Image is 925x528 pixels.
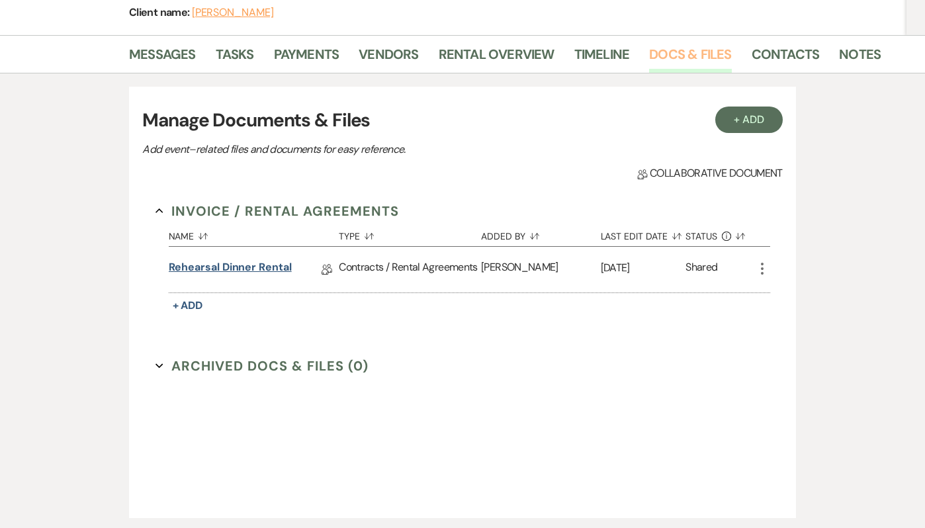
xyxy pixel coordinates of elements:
a: Docs & Files [649,44,731,73]
button: [PERSON_NAME] [192,7,274,18]
button: Status [685,221,754,246]
a: Notes [839,44,881,73]
span: Status [685,232,717,241]
div: [PERSON_NAME] [481,247,600,292]
div: Shared [685,259,717,280]
button: Invoice / Rental Agreements [155,201,400,221]
span: + Add [173,298,203,312]
a: Contacts [752,44,820,73]
p: Add event–related files and documents for easy reference. [142,141,605,158]
a: Timeline [574,44,630,73]
button: Type [339,221,481,246]
button: Last Edit Date [601,221,686,246]
button: Added By [481,221,600,246]
button: Archived Docs & Files (0) [155,356,369,376]
h3: Manage Documents & Files [142,107,783,134]
span: Collaborative document [637,165,783,181]
p: [DATE] [601,259,686,277]
a: Rental Overview [439,44,554,73]
a: Vendors [359,44,418,73]
button: Name [169,221,339,246]
a: Payments [274,44,339,73]
div: Contracts / Rental Agreements [339,247,481,292]
button: + Add [715,107,783,133]
a: Tasks [216,44,254,73]
span: Client name: [129,5,192,19]
a: Rehearsal Dinner Rental [169,259,292,280]
button: + Add [169,296,207,315]
a: Messages [129,44,196,73]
